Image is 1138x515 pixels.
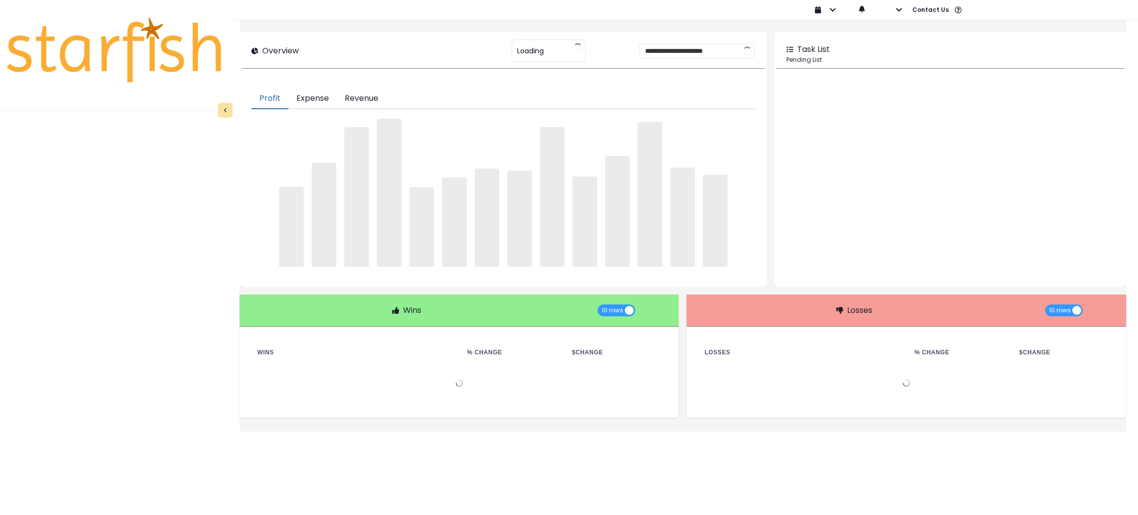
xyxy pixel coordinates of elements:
[696,346,906,358] th: Losses
[605,156,630,267] span: ‌
[1049,304,1071,316] span: 10 rows
[249,346,459,358] th: Wins
[337,88,386,109] button: Revenue
[409,187,434,267] span: ‌
[279,187,304,267] span: ‌
[797,43,830,55] p: Task List
[906,346,1011,358] th: % Change
[403,304,421,316] p: Wins
[847,304,872,316] p: Losses
[572,176,597,267] span: ‌
[1012,346,1116,358] th: $ Change
[507,171,532,267] span: ‌
[638,122,662,267] span: ‌
[312,163,336,266] span: ‌
[670,168,695,267] span: ‌
[459,346,564,358] th: % Change
[442,177,467,266] span: ‌
[517,41,544,61] span: Loading
[251,88,288,109] button: Profit
[288,88,337,109] button: Expense
[786,55,1114,64] p: Pending List
[475,169,499,267] span: ‌
[602,304,623,316] span: 10 rows
[344,127,369,266] span: ‌
[262,45,299,57] p: Overview
[703,174,728,267] span: ‌
[540,127,565,267] span: ‌
[564,346,669,358] th: $ Change
[377,119,402,267] span: ‌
